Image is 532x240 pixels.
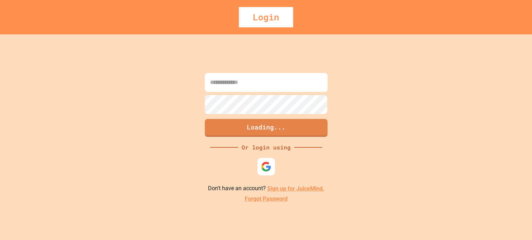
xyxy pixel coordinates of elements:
[239,7,293,27] div: Login
[238,143,294,152] div: Or login using
[245,195,288,203] a: Forgot Password
[205,119,328,137] button: Loading...
[208,184,324,193] p: Don't have an account?
[267,185,324,192] a: Sign up for JuiceMind.
[261,161,271,172] img: google-icon.svg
